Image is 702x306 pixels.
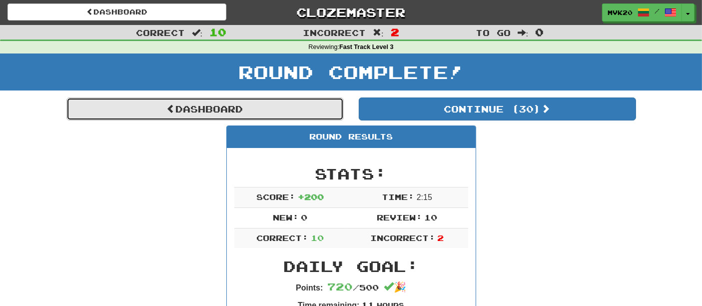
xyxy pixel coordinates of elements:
h2: Daily Goal: [234,258,468,274]
span: : [518,28,529,37]
span: 10 [311,233,324,242]
span: Correct: [256,233,308,242]
span: : [373,28,384,37]
span: 10 [424,212,437,222]
span: Incorrect: [370,233,435,242]
span: / 500 [327,282,379,292]
span: Time: [382,192,414,201]
span: 10 [209,26,226,38]
span: Review: [377,212,422,222]
h2: Stats: [234,165,468,182]
h1: Round Complete! [3,62,699,82]
a: Dashboard [7,3,226,20]
span: 0 [535,26,544,38]
span: : [192,28,203,37]
span: 🎉 [384,281,406,292]
span: To go [476,27,511,37]
a: mvk20 / [602,3,682,21]
span: New: [273,212,299,222]
div: Round Results [227,126,476,148]
span: mvk20 [608,8,633,17]
a: Dashboard [66,97,344,120]
strong: Points: [296,283,323,292]
span: Correct [136,27,185,37]
a: Clozemaster [241,3,460,21]
span: 720 [327,280,353,292]
span: / [655,7,660,14]
button: Continue (30) [359,97,636,120]
span: Incorrect [303,27,366,37]
span: 2 : 15 [417,193,432,201]
span: Score: [256,192,295,201]
span: + 200 [298,192,324,201]
span: 2 [391,26,399,38]
strong: Fast Track Level 3 [339,43,394,50]
span: 2 [437,233,444,242]
span: 0 [301,212,307,222]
